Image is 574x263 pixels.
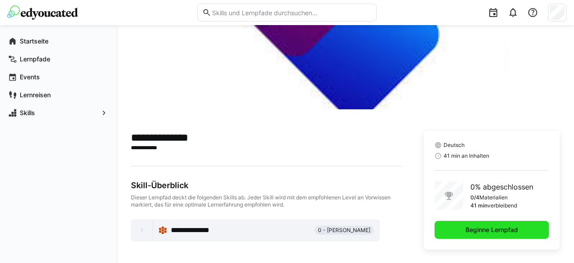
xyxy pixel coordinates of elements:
[318,227,370,234] span: 0 - [PERSON_NAME]
[487,202,517,209] p: verbleibend
[479,194,508,201] p: Materialien
[131,181,402,190] div: Skill-Überblick
[131,194,402,208] div: Dieser Lernpfad deckt die folgenden Skills ab. Jeder Skill wird mit dem empfohlenen Level an Vorw...
[470,194,479,201] p: 0/4
[470,181,533,192] p: 0% abgeschlossen
[211,9,372,17] input: Skills und Lernpfade durchsuchen…
[470,202,487,209] p: 41 min
[444,142,465,149] span: Deutsch
[464,225,519,234] span: Beginne Lernpfad
[444,152,489,160] span: 41 min an Inhalten
[435,221,549,239] button: Beginne Lernpfad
